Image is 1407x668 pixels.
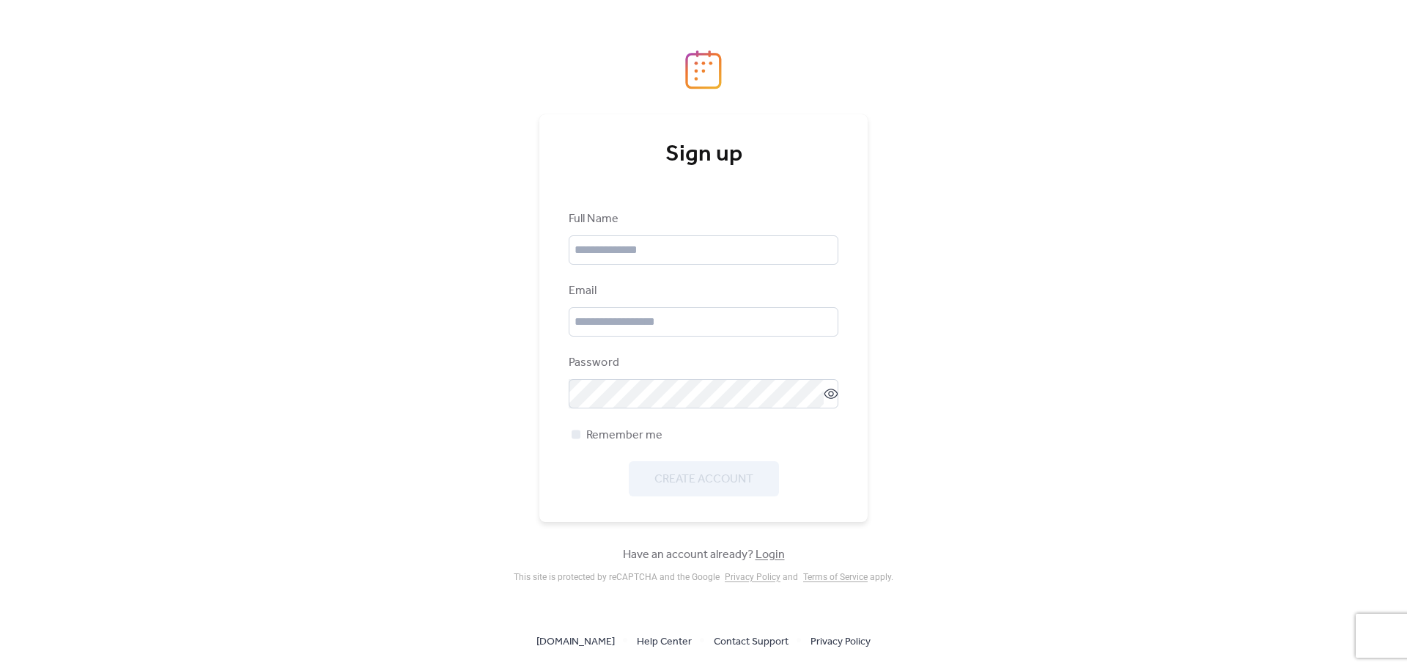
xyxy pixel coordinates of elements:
a: Login [756,543,785,566]
span: Remember me [586,427,662,444]
span: [DOMAIN_NAME] [536,634,615,651]
span: Have an account already? [623,546,785,564]
a: Privacy Policy [725,572,780,582]
span: Privacy Policy [810,634,871,651]
span: Contact Support [714,634,789,651]
a: Terms of Service [803,572,868,582]
img: logo [685,50,722,89]
a: Privacy Policy [810,632,871,650]
a: Contact Support [714,632,789,650]
a: Help Center [637,632,692,650]
div: Full Name [569,210,835,228]
div: Sign up [569,140,838,169]
a: [DOMAIN_NAME] [536,632,615,650]
div: This site is protected by reCAPTCHA and the Google and apply . [514,572,893,582]
div: Email [569,282,835,300]
span: Help Center [637,634,692,651]
div: Password [569,354,835,372]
